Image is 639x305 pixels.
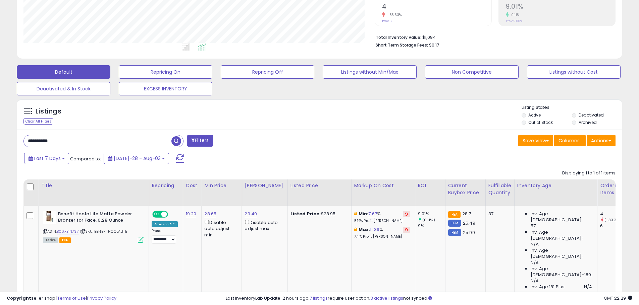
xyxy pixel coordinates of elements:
[351,179,415,206] th: The percentage added to the cost of goods (COGS) that forms the calculator for Min & Max prices.
[59,237,71,243] span: FBA
[518,135,553,146] button: Save View
[119,65,212,79] button: Repricing On
[204,211,216,217] a: 28.65
[418,223,445,229] div: 9%
[531,266,592,278] span: Inv. Age [DEMOGRAPHIC_DATA]-180:
[354,212,357,216] i: This overrides the store level min markup for this listing
[186,182,199,189] div: Cost
[600,223,627,229] div: 6
[522,104,622,111] p: Listing States:
[204,182,239,189] div: Min Price
[531,241,539,247] span: N/A
[290,211,321,217] b: Listed Price:
[527,65,621,79] button: Listings without Cost
[290,211,346,217] div: $28.95
[448,229,461,236] small: FBM
[7,295,116,302] div: seller snap | |
[418,211,445,217] div: 9.01%
[604,295,632,301] span: 2025-08-11 22:29 GMT
[43,237,58,243] span: All listings currently available for purchase on Amazon
[418,182,442,189] div: ROI
[245,219,282,232] div: Disable auto adjust max
[370,295,403,301] a: 3 active listings
[554,135,586,146] button: Columns
[24,153,69,164] button: Last 7 Days
[119,82,212,95] button: EXCESS INVENTORY
[382,3,491,12] h2: 4
[167,212,178,217] span: OFF
[376,42,428,48] b: Short Term Storage Fees:
[152,229,178,244] div: Preset:
[506,3,615,12] h2: 9.01%
[370,226,379,233] a: 11.39
[152,182,180,189] div: Repricing
[204,219,236,238] div: Disable auto adjust min
[354,227,410,239] div: %
[448,182,483,196] div: Current Buybox Price
[43,211,56,224] img: 41A1rO3MyAS._SL40_.jpg
[448,220,461,227] small: FBM
[531,278,539,284] span: N/A
[463,229,475,236] span: 25.99
[531,229,592,241] span: Inv. Age [DEMOGRAPHIC_DATA]:
[448,211,461,218] small: FBA
[517,182,594,189] div: Inventory Age
[104,153,169,164] button: [DATE]-28 - Aug-03
[221,65,314,79] button: Repricing Off
[531,211,592,223] span: Inv. Age [DEMOGRAPHIC_DATA]:
[587,135,616,146] button: Actions
[186,211,197,217] a: 19.20
[528,112,541,118] label: Active
[579,120,597,125] label: Archived
[23,118,53,125] div: Clear All Filters
[187,135,213,147] button: Filters
[463,220,475,226] span: 25.49
[376,33,610,41] li: $1,094
[290,182,349,189] div: Listed Price
[405,228,408,231] i: Revert to store-level Max Markup
[7,295,31,301] strong: Copyright
[17,82,110,95] button: Deactivated & In Stock
[506,19,522,23] small: Prev: 9.00%
[354,234,410,239] p: 7.41% Profit [PERSON_NAME]
[17,65,110,79] button: Default
[531,223,536,229] span: 57
[579,112,604,118] label: Deactivated
[531,260,539,266] span: N/A
[368,211,377,217] a: 7.67
[80,229,127,234] span: | SKU: BENEFITHOOLALITE
[58,211,140,225] b: Benefit Hoola Lite Matte Powder Bronzer for Face, 0.28 Ounce
[245,211,257,217] a: 29.49
[531,284,566,290] span: Inv. Age 181 Plus:
[310,295,328,301] a: 7 listings
[36,107,61,116] h5: Listings
[422,217,435,223] small: (0.11%)
[41,182,146,189] div: Title
[488,211,509,217] div: 37
[405,212,408,216] i: Revert to store-level Min Markup
[153,212,161,217] span: ON
[600,211,627,217] div: 4
[323,65,416,79] button: Listings without Min/Max
[376,34,421,40] b: Total Inventory Value:
[57,229,79,234] a: B06XB1N7S7
[57,295,86,301] a: Terms of Use
[385,12,402,17] small: -33.33%
[584,284,592,290] span: N/A
[354,227,357,232] i: This overrides the store level max markup for this listing
[429,42,439,48] span: $0.17
[382,19,391,23] small: Prev: 6
[354,182,412,189] div: Markup on Cost
[558,137,580,144] span: Columns
[531,247,592,259] span: Inv. Age [DEMOGRAPHIC_DATA]:
[114,155,161,162] span: [DATE]-28 - Aug-03
[462,211,471,217] span: 28.7
[562,170,616,176] div: Displaying 1 to 1 of 1 items
[528,120,553,125] label: Out of Stock
[354,219,410,223] p: 5.14% Profit [PERSON_NAME]
[509,12,520,17] small: 0.11%
[488,182,512,196] div: Fulfillable Quantity
[70,156,101,162] span: Compared to:
[359,226,370,233] b: Max:
[87,295,116,301] a: Privacy Policy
